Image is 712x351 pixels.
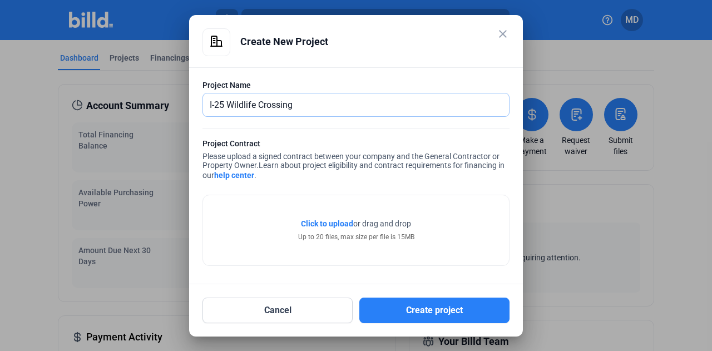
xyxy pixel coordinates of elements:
[214,171,254,180] a: help center
[353,218,411,229] span: or drag and drop
[298,232,414,242] div: Up to 20 files, max size per file is 15MB
[496,27,510,41] mat-icon: close
[202,138,510,152] div: Project Contract
[240,28,510,55] div: Create New Project
[202,80,510,91] div: Project Name
[301,219,353,228] span: Click to upload
[202,138,510,184] div: Please upload a signed contract between your company and the General Contractor or Property Owner.
[202,298,353,323] button: Cancel
[359,298,510,323] button: Create project
[202,161,505,180] span: Learn about project eligibility and contract requirements for financing in our .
